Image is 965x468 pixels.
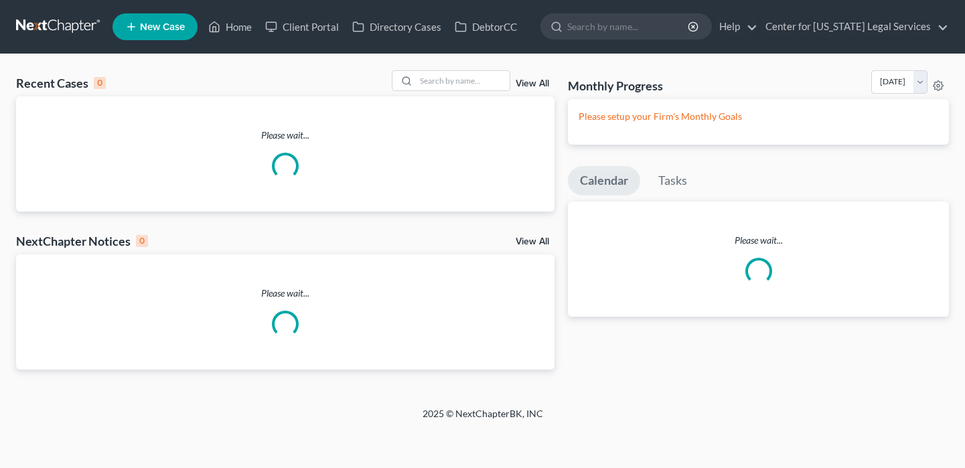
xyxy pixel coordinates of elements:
[136,235,148,247] div: 0
[16,75,106,91] div: Recent Cases
[346,15,448,39] a: Directory Cases
[258,15,346,39] a: Client Portal
[202,15,258,39] a: Home
[416,71,510,90] input: Search by name...
[140,22,185,32] span: New Case
[448,15,524,39] a: DebtorCC
[713,15,757,39] a: Help
[94,77,106,89] div: 0
[16,233,148,249] div: NextChapter Notices
[567,14,690,39] input: Search by name...
[759,15,948,39] a: Center for [US_STATE] Legal Services
[16,129,554,142] p: Please wait...
[579,110,938,123] p: Please setup your Firm's Monthly Goals
[568,166,640,196] a: Calendar
[568,234,949,247] p: Please wait...
[646,166,699,196] a: Tasks
[516,237,549,246] a: View All
[101,407,865,431] div: 2025 © NextChapterBK, INC
[568,78,663,94] h3: Monthly Progress
[516,79,549,88] a: View All
[16,287,554,300] p: Please wait...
